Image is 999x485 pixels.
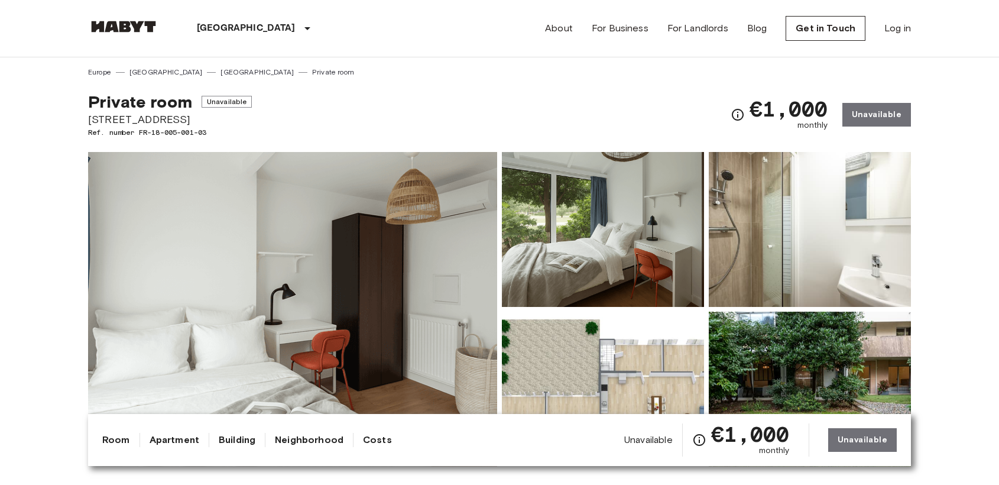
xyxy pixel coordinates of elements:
[502,152,704,307] img: Picture of unit FR-18-005-001-03
[747,21,767,35] a: Blog
[592,21,648,35] a: For Business
[797,119,828,131] span: monthly
[692,433,706,447] svg: Check cost overview for full price breakdown. Please note that discounts apply to new joiners onl...
[502,312,704,467] img: Picture of unit FR-18-005-001-03
[709,312,911,467] img: Picture of unit FR-18-005-001-03
[88,152,497,467] img: Marketing picture of unit FR-18-005-001-03
[786,16,865,41] a: Get in Touch
[312,67,354,77] a: Private room
[197,21,296,35] p: [GEOGRAPHIC_DATA]
[102,433,130,447] a: Room
[884,21,911,35] a: Log in
[150,433,199,447] a: Apartment
[709,152,911,307] img: Picture of unit FR-18-005-001-03
[202,96,252,108] span: Unavailable
[88,21,159,33] img: Habyt
[88,127,252,138] span: Ref. number FR-18-005-001-03
[88,67,111,77] a: Europe
[624,434,673,447] span: Unavailable
[275,433,343,447] a: Neighborhood
[545,21,573,35] a: About
[750,98,828,119] span: €1,000
[88,92,192,112] span: Private room
[219,433,255,447] a: Building
[711,423,790,445] span: €1,000
[731,108,745,122] svg: Check cost overview for full price breakdown. Please note that discounts apply to new joiners onl...
[759,445,790,457] span: monthly
[220,67,294,77] a: [GEOGRAPHIC_DATA]
[363,433,392,447] a: Costs
[88,112,252,127] span: [STREET_ADDRESS]
[129,67,203,77] a: [GEOGRAPHIC_DATA]
[667,21,728,35] a: For Landlords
